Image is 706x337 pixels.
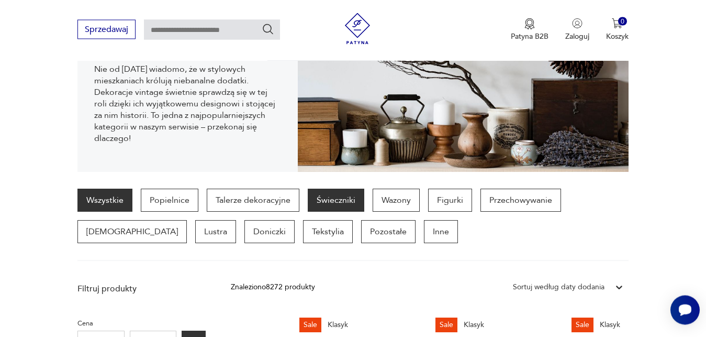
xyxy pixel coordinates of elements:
[94,63,281,144] p: Nie od [DATE] wiadomo, że w stylowych mieszkaniach królują niebanalne dodatki. Dekoracje vintage ...
[77,26,136,34] a: Sprzedawaj
[361,220,416,243] a: Pozostałe
[77,189,132,212] a: Wszystkie
[572,18,582,28] img: Ikonka użytkownika
[424,220,458,243] a: Inne
[513,281,604,293] div: Sortuj według daty dodania
[77,19,136,39] button: Sprzedawaj
[606,31,629,41] p: Koszyk
[524,18,535,29] img: Ikona medalu
[565,31,589,41] p: Zaloguj
[195,220,236,243] a: Lustra
[231,281,315,293] div: Znaleziono 8272 produkty
[618,17,627,26] div: 0
[244,220,295,243] a: Doniczki
[511,18,548,41] a: Ikona medaluPatyna B2B
[342,13,373,44] img: Patyna - sklep z meblami i dekoracjami vintage
[298,15,628,172] img: 3afcf10f899f7d06865ab57bf94b2ac8.jpg
[480,189,561,212] a: Przechowywanie
[77,283,206,295] p: Filtruj produkty
[565,18,589,41] button: Zaloguj
[373,189,420,212] a: Wazony
[77,318,206,329] p: Cena
[141,189,198,212] a: Popielnice
[77,220,187,243] a: [DEMOGRAPHIC_DATA]
[511,31,548,41] p: Patyna B2B
[606,18,629,41] button: 0Koszyk
[207,189,299,212] a: Talerze dekoracyjne
[428,189,472,212] a: Figurki
[308,189,364,212] a: Świeczniki
[303,220,353,243] a: Tekstylia
[511,18,548,41] button: Patyna B2B
[612,18,622,28] img: Ikona koszyka
[670,295,700,324] iframe: Smartsupp widget button
[262,23,274,35] button: Szukaj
